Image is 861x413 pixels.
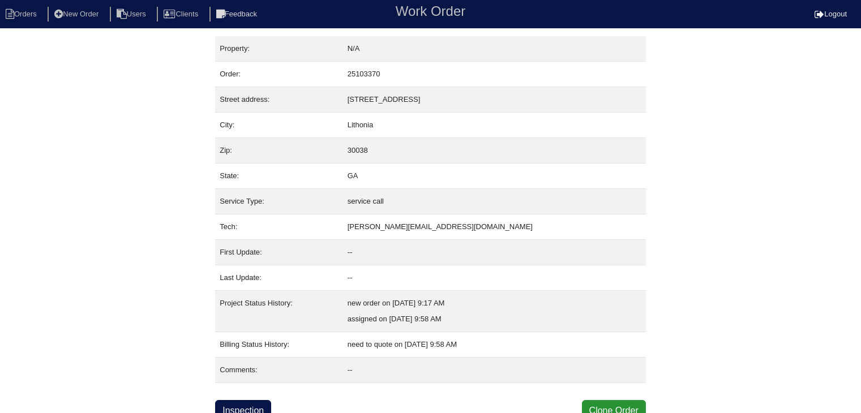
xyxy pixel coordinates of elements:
td: [PERSON_NAME][EMAIL_ADDRESS][DOMAIN_NAME] [343,214,646,240]
li: New Order [48,7,108,22]
td: First Update: [215,240,342,265]
a: Logout [815,10,847,18]
td: Project Status History: [215,291,342,332]
td: GA [343,164,646,189]
td: [STREET_ADDRESS] [343,87,646,113]
td: Tech: [215,214,342,240]
div: need to quote on [DATE] 9:58 AM [348,337,641,352]
td: -- [343,358,646,383]
td: service call [343,189,646,214]
li: Feedback [209,7,266,22]
div: assigned on [DATE] 9:58 AM [348,311,641,327]
a: Clients [157,10,207,18]
td: Street address: [215,87,342,113]
td: N/A [343,36,646,62]
li: Clients [157,7,207,22]
td: Zip: [215,138,342,164]
a: New Order [48,10,108,18]
td: Billing Status History: [215,332,342,358]
td: -- [343,265,646,291]
td: Service Type: [215,189,342,214]
td: State: [215,164,342,189]
td: 30038 [343,138,646,164]
td: Order: [215,62,342,87]
td: Last Update: [215,265,342,291]
td: Lithonia [343,113,646,138]
div: new order on [DATE] 9:17 AM [348,295,641,311]
td: 25103370 [343,62,646,87]
td: Comments: [215,358,342,383]
a: Users [110,10,155,18]
li: Users [110,7,155,22]
td: -- [343,240,646,265]
td: City: [215,113,342,138]
td: Property: [215,36,342,62]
